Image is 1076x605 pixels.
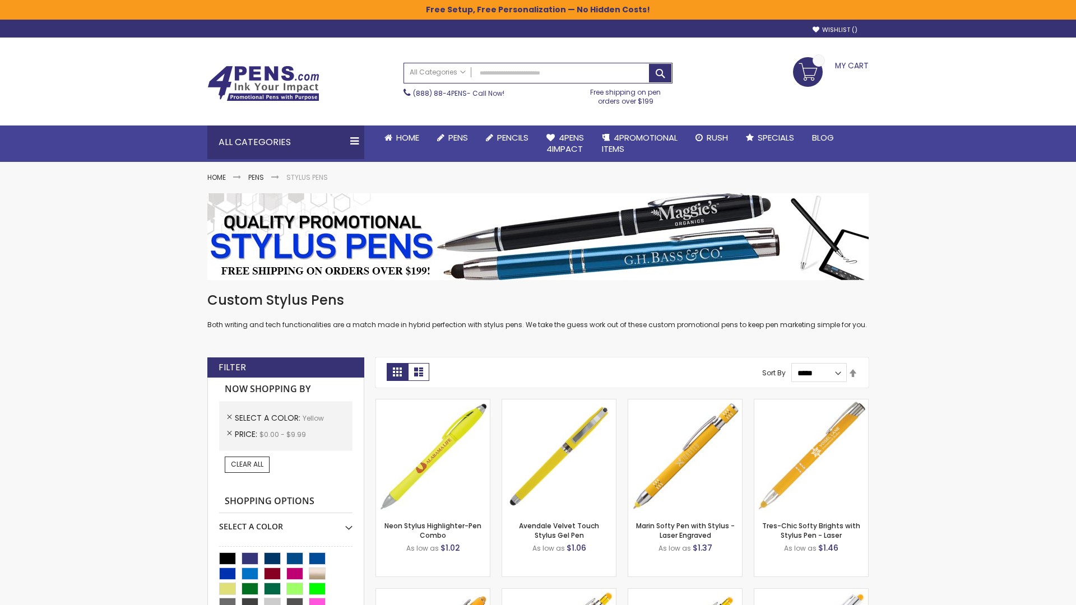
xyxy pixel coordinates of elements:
[579,83,673,106] div: Free shipping on pen orders over $199
[404,63,471,82] a: All Categories
[225,457,270,472] a: Clear All
[687,125,737,150] a: Rush
[754,588,868,598] a: Tres-Chic Softy with Stylus Top Pen - ColorJet-Yellow
[448,132,468,143] span: Pens
[219,361,246,374] strong: Filter
[410,68,466,77] span: All Categories
[693,542,712,553] span: $1.37
[628,399,742,513] img: Marin Softy Pen with Stylus - Laser Engraved-Yellow
[628,399,742,408] a: Marin Softy Pen with Stylus - Laser Engraved-Yellow
[593,125,687,162] a: 4PROMOTIONALITEMS
[567,542,586,553] span: $1.06
[207,66,319,101] img: 4Pens Custom Pens and Promotional Products
[387,363,408,381] strong: Grid
[219,490,353,514] strong: Shopping Options
[413,89,504,98] span: - Call Now!
[754,399,868,513] img: Tres-Chic Softy Brights with Stylus Pen - Laser-Yellow
[207,291,869,330] div: Both writing and tech functionalities are a match made in hybrid perfection with stylus pens. We ...
[207,193,869,280] img: Stylus Pens
[658,543,691,553] span: As low as
[707,132,728,143] span: Rush
[636,521,735,539] a: Marin Softy Pen with Stylus - Laser Engraved
[602,132,678,155] span: 4PROMOTIONAL ITEMS
[762,368,786,378] label: Sort By
[537,125,593,162] a: 4Pens4impact
[502,399,616,408] a: Avendale Velvet Touch Stylus Gel Pen-Yellow
[376,399,490,408] a: Neon Stylus Highlighter-Pen Combo-Yellow
[303,413,324,423] span: Yellow
[259,430,306,439] span: $0.00 - $9.99
[396,132,419,143] span: Home
[413,89,467,98] a: (888) 88-4PENS
[376,588,490,598] a: Ellipse Softy Brights with Stylus Pen - Laser-Yellow
[532,543,565,553] span: As low as
[286,173,328,182] strong: Stylus Pens
[406,543,439,553] span: As low as
[235,412,303,424] span: Select A Color
[546,132,584,155] span: 4Pens 4impact
[384,521,481,539] a: Neon Stylus Highlighter-Pen Combo
[502,588,616,598] a: Phoenix Softy Brights with Stylus Pen - Laser-Yellow
[502,399,616,513] img: Avendale Velvet Touch Stylus Gel Pen-Yellow
[219,513,353,532] div: Select A Color
[235,429,259,440] span: Price
[803,125,843,150] a: Blog
[758,132,794,143] span: Specials
[754,399,868,408] a: Tres-Chic Softy Brights with Stylus Pen - Laser-Yellow
[207,173,226,182] a: Home
[477,125,537,150] a: Pencils
[440,542,460,553] span: $1.02
[248,173,264,182] a: Pens
[737,125,803,150] a: Specials
[376,399,490,513] img: Neon Stylus Highlighter-Pen Combo-Yellow
[784,543,817,553] span: As low as
[628,588,742,598] a: Phoenix Softy Brights Gel with Stylus Pen - Laser-Yellow
[207,125,364,159] div: All Categories
[375,125,428,150] a: Home
[762,521,860,539] a: Tres-Chic Softy Brights with Stylus Pen - Laser
[818,542,838,553] span: $1.46
[813,26,857,34] a: Wishlist
[231,459,263,469] span: Clear All
[428,125,477,150] a: Pens
[207,291,869,309] h1: Custom Stylus Pens
[497,132,528,143] span: Pencils
[519,521,599,539] a: Avendale Velvet Touch Stylus Gel Pen
[219,378,353,401] strong: Now Shopping by
[812,132,834,143] span: Blog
